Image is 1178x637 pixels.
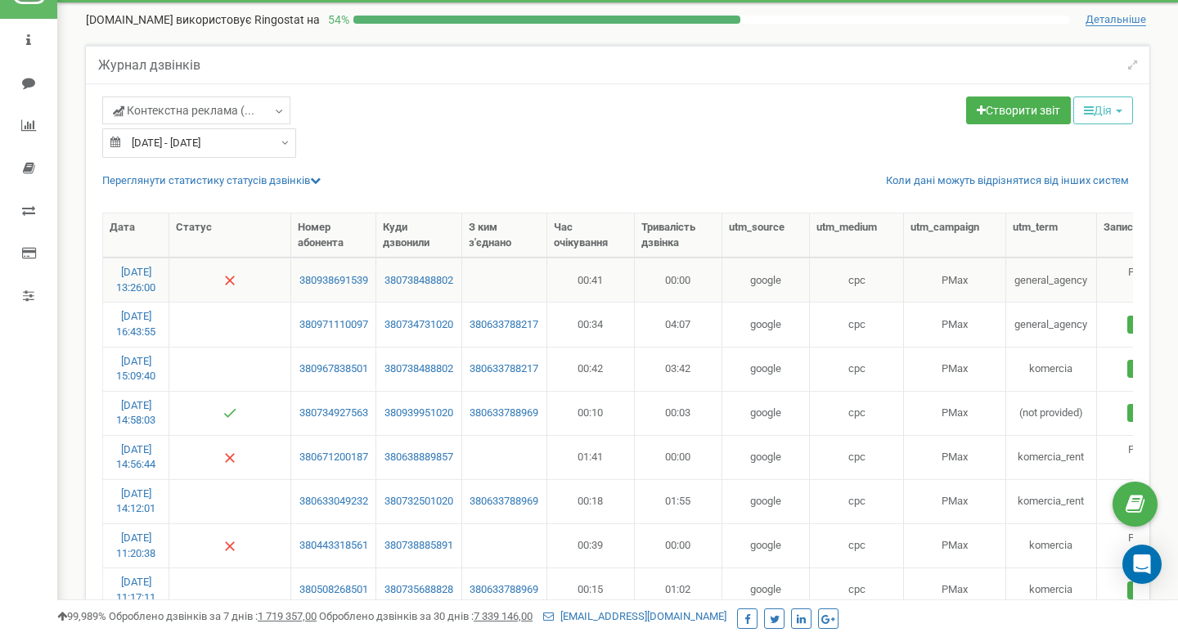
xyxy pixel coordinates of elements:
th: utm_cаmpaign [904,213,1006,258]
td: google [722,302,810,346]
td: general_agency [1006,258,1097,302]
span: Оброблено дзвінків за 7 днів : [109,610,317,622]
a: 380633788217 [469,361,540,377]
img: Немає відповіді [223,274,236,287]
td: 01:55 [635,479,722,523]
th: utm_tеrm [1006,213,1097,258]
td: PMax [904,347,1006,391]
td: google [722,479,810,523]
a: 380443318561 [298,538,369,554]
div: Open Intercom Messenger [1122,545,1162,584]
a: 380738488802 [383,273,454,289]
td: cpc [810,567,904,612]
td: PMax [904,479,1006,523]
a: [DATE] 14:58:03 [116,399,155,427]
td: google [722,258,810,302]
a: 380633788969 [469,582,540,598]
span: Контекстна реклама (... [113,102,254,119]
img: Успішний [223,406,236,419]
td: 04:07 [635,302,722,346]
span: 99,989% [57,610,106,622]
td: 00:15 [547,567,635,612]
a: 380734927563 [298,406,369,421]
td: google [722,435,810,479]
th: Дата [103,213,169,258]
td: cpc [810,302,904,346]
td: 00:39 [547,523,635,567]
td: cpc [810,479,904,523]
td: komercia [1006,567,1097,612]
td: (not provided) [1006,391,1097,435]
td: komercia_rent [1006,435,1097,479]
img: Немає відповіді [223,540,236,553]
span: використовує Ringostat на [176,13,320,26]
td: google [722,391,810,435]
td: 01:41 [547,435,635,479]
a: 380967838501 [298,361,369,377]
a: [DATE] 11:20:38 [116,532,155,559]
h5: Журнал дзвінків [98,58,200,73]
td: komercia_rent [1006,479,1097,523]
td: 01:02 [635,567,722,612]
a: 380633788969 [469,406,540,421]
td: 00:10 [547,391,635,435]
td: google [722,567,810,612]
td: PMax [904,258,1006,302]
a: Створити звіт [966,96,1071,124]
td: cpc [810,258,904,302]
a: [DATE] 14:56:44 [116,443,155,471]
th: Номер абонента [291,213,376,258]
a: 380732501020 [383,494,454,509]
td: 00:41 [547,258,635,302]
td: PMax [904,391,1006,435]
td: 00:42 [547,347,635,391]
td: 00:00 [635,435,722,479]
a: [DATE] 15:09:40 [116,355,155,383]
th: utm_mеdium [810,213,904,258]
td: cpc [810,435,904,479]
td: general_agency [1006,302,1097,346]
a: 380633788217 [469,317,540,333]
a: 380638889857 [383,450,454,465]
a: [EMAIL_ADDRESS][DOMAIN_NAME] [543,610,726,622]
a: 380971110097 [298,317,369,333]
td: PMax [904,567,1006,612]
p: [DOMAIN_NAME] [86,11,320,28]
th: Тривалість дзвінка [635,213,722,258]
a: 380735688828 [383,582,454,598]
button: Дія [1073,96,1133,124]
td: PMax [904,435,1006,479]
th: utm_sourcе [722,213,810,258]
td: google [722,347,810,391]
th: З ким з'єднано [462,213,547,258]
a: Переглянути статистику статусів дзвінків [102,174,321,186]
td: 00:34 [547,302,635,346]
td: 00:00 [635,258,722,302]
td: 03:42 [635,347,722,391]
a: 380738488802 [383,361,454,377]
td: 00:18 [547,479,635,523]
img: Немає відповіді [223,451,236,464]
a: 380939951020 [383,406,454,421]
td: google [722,523,810,567]
a: [DATE] 16:43:55 [116,310,155,338]
td: cpc [810,347,904,391]
p: 54 % [320,11,353,28]
th: Статус [169,213,291,258]
span: Детальніше [1086,13,1146,26]
td: 00:00 [635,523,722,567]
a: [DATE] 11:17:11 [116,576,155,603]
th: Куди дзвонили [376,213,461,258]
u: 7 339 146,00 [474,610,533,622]
a: Коли дані можуть відрізнятися вiд інших систем [886,173,1129,189]
a: [DATE] 14:12:01 [116,487,155,515]
a: 380508268501 [298,582,369,598]
td: 00:03 [635,391,722,435]
a: Контекстна реклама (... [102,96,290,124]
td: komercia [1006,347,1097,391]
td: cpc [810,523,904,567]
u: 1 719 357,00 [258,610,317,622]
td: PMax [904,523,1006,567]
a: 380938691539 [298,273,369,289]
th: Час очікування [547,213,635,258]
